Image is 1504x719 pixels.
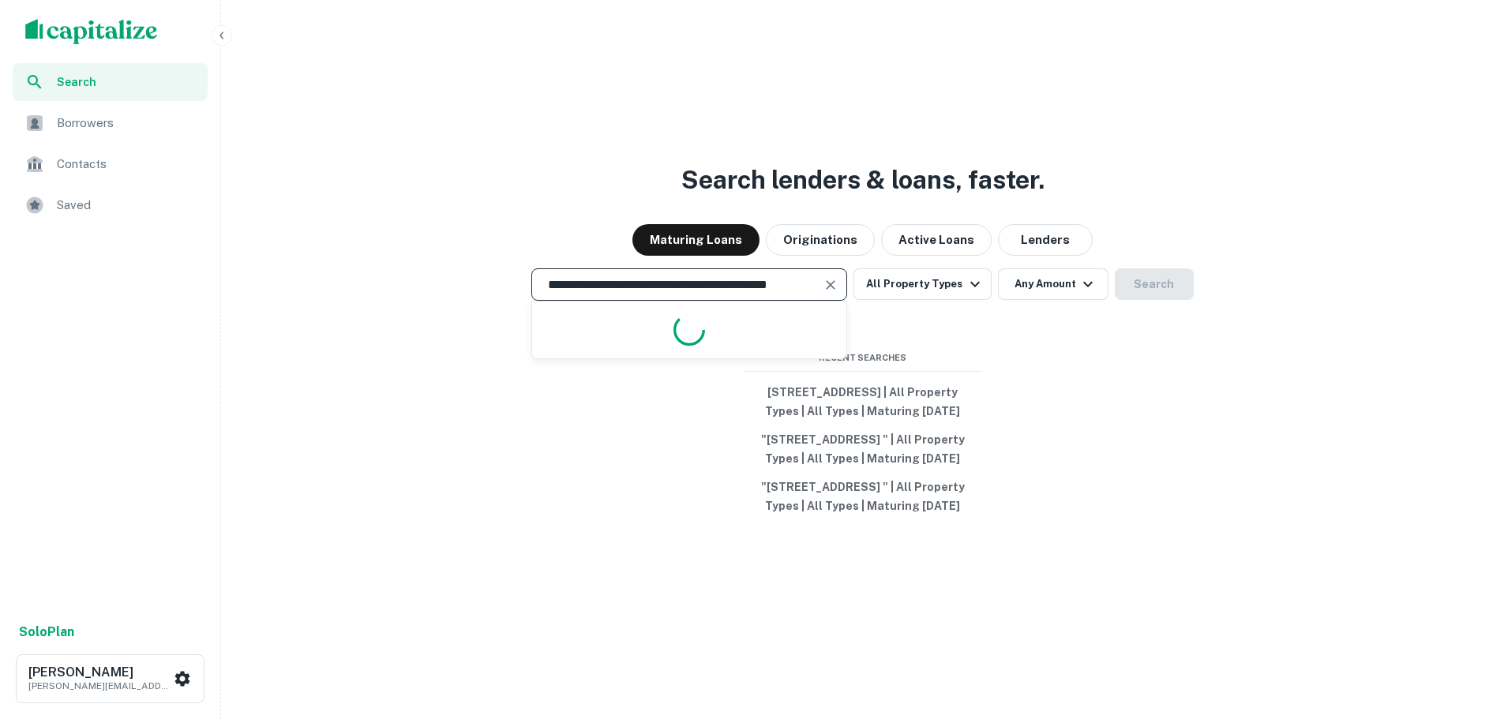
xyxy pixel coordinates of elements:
a: SoloPlan [19,623,74,642]
span: Saved [57,196,198,215]
iframe: Chat Widget [1425,593,1504,668]
strong: Solo Plan [19,624,74,639]
button: [STREET_ADDRESS] | All Property Types | All Types | Maturing [DATE] [744,378,981,425]
button: Lenders [998,224,1093,256]
button: Originations [766,224,875,256]
button: All Property Types [853,268,991,300]
a: Saved [13,186,208,224]
button: [PERSON_NAME][PERSON_NAME][EMAIL_ADDRESS][DOMAIN_NAME] [16,654,204,703]
button: "[STREET_ADDRESS] " | All Property Types | All Types | Maturing [DATE] [744,473,981,520]
h6: [PERSON_NAME] [28,666,171,679]
span: Contacts [57,155,198,174]
button: "[STREET_ADDRESS] " | All Property Types | All Types | Maturing [DATE] [744,425,981,473]
span: Borrowers [57,114,198,133]
a: Search [13,63,208,101]
p: [PERSON_NAME][EMAIL_ADDRESS][DOMAIN_NAME] [28,679,171,693]
h3: Search lenders & loans, faster. [681,161,1045,199]
a: Contacts [13,145,208,183]
button: Any Amount [998,268,1108,300]
button: Active Loans [881,224,992,256]
a: Borrowers [13,104,208,142]
button: Clear [820,274,842,296]
button: Maturing Loans [632,224,760,256]
span: Recent Searches [744,351,981,365]
img: capitalize-logo.png [25,19,158,44]
span: Search [57,73,198,91]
